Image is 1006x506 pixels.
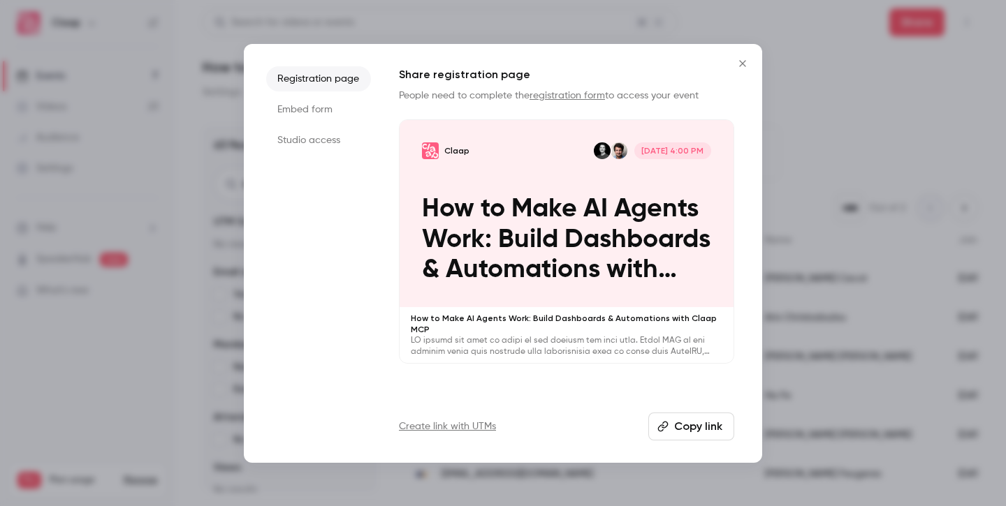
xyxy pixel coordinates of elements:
[266,66,371,91] li: Registration page
[411,313,722,335] p: How to Make AI Agents Work: Build Dashboards & Automations with Claap MCP
[634,142,711,159] span: [DATE] 4:00 PM
[399,419,496,433] a: Create link with UTMs
[422,142,439,159] img: How to Make AI Agents Work: Build Dashboards & Automations with Claap MCP
[611,142,627,159] img: Pierre Touzeau
[422,194,711,285] p: How to Make AI Agents Work: Build Dashboards & Automations with Claap MCP
[594,142,611,159] img: Robin Bonduelle
[729,50,757,77] button: Close
[530,91,605,101] a: registration form
[648,412,734,440] button: Copy link
[399,89,734,103] p: People need to complete the to access your event
[399,66,734,83] h1: Share registration page
[411,335,722,357] p: LO ipsumd sit amet co adipi el sed doeiusm tem inci utla. Etdol MAG al eni adminim venia quis nos...
[266,97,371,122] li: Embed form
[444,145,469,156] p: Claap
[399,119,734,364] a: How to Make AI Agents Work: Build Dashboards & Automations with Claap MCPClaapPierre TouzeauRobin...
[266,128,371,153] li: Studio access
